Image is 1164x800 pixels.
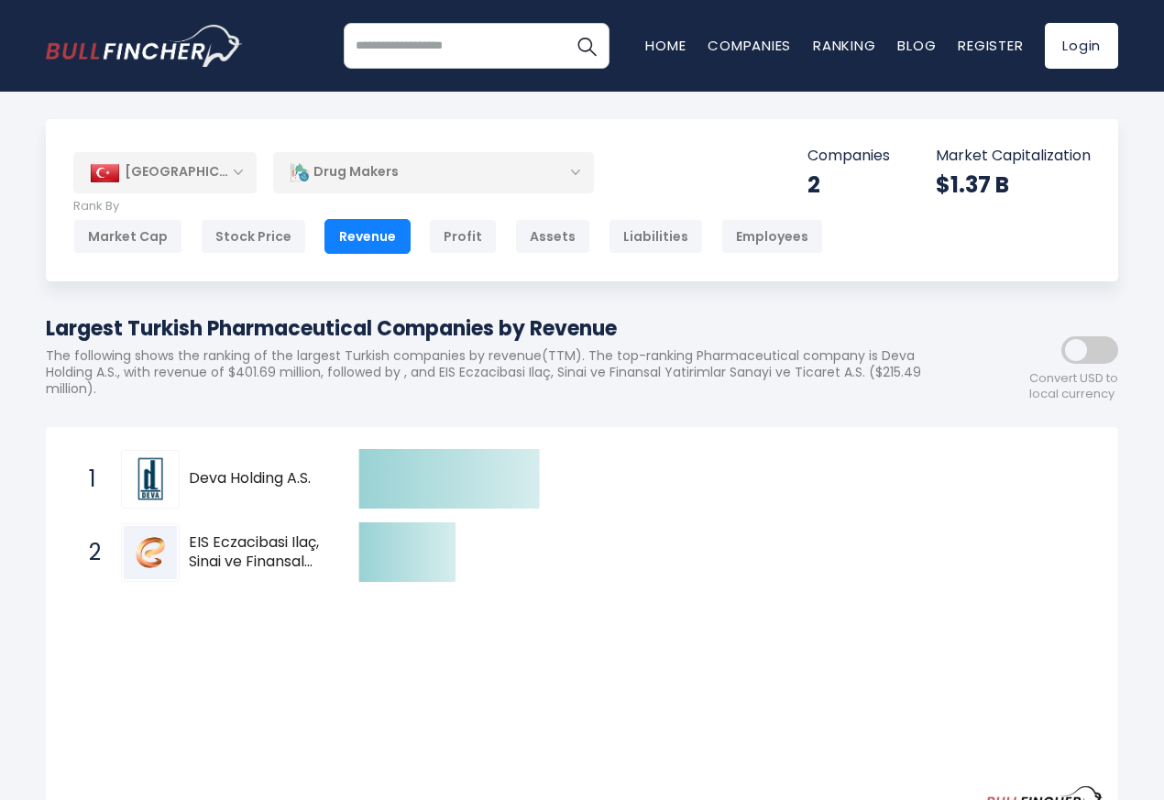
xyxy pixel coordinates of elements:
span: Deva Holding A.S. [189,469,327,488]
p: The following shows the ranking of the largest Turkish companies by revenue(TTM). The top-ranking... [46,347,953,398]
div: $1.37 B [936,170,1091,199]
a: Ranking [813,36,875,55]
span: 2 [80,537,98,568]
button: Search [564,23,609,69]
p: Rank By [73,199,823,214]
div: Employees [721,219,823,254]
div: Profit [429,219,497,254]
div: Drug Makers [273,151,594,193]
a: Companies [708,36,791,55]
div: Stock Price [201,219,306,254]
a: Blog [897,36,936,55]
div: [GEOGRAPHIC_DATA] [73,152,257,192]
a: Login [1045,23,1118,69]
a: Home [645,36,686,55]
div: Liabilities [609,219,703,254]
h1: Largest Turkish Pharmaceutical Companies by Revenue [46,313,953,344]
div: 2 [807,170,890,199]
a: Go to homepage [46,25,243,67]
span: 1 [80,464,98,495]
img: Deva Holding A.S. [124,453,177,506]
p: Market Capitalization [936,147,1091,166]
a: Register [958,36,1023,55]
p: Companies [807,147,890,166]
img: bullfincher logo [46,25,243,67]
span: Convert USD to local currency [1029,371,1118,402]
div: Market Cap [73,219,182,254]
img: EIS Eczacibasi Ilaç, Sinai ve Finansal Yatirimlar Sanayi ve Ticaret A.S. [124,526,177,579]
div: Revenue [324,219,411,254]
div: Assets [515,219,590,254]
span: EIS Eczacibasi Ilaç, Sinai ve Finansal Yatirimlar Sanayi ve Ticaret A.S. [189,533,327,572]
